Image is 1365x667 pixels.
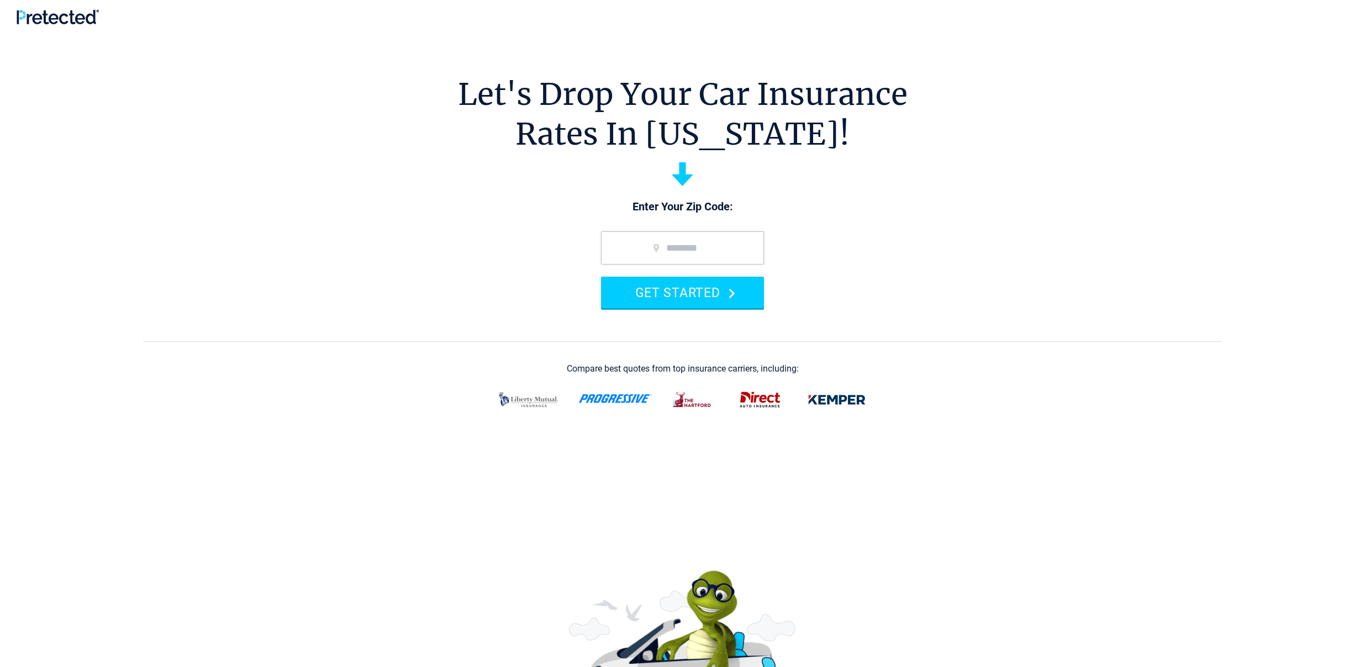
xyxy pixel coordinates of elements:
[733,385,787,414] img: direct
[578,394,652,403] img: progressive
[567,364,799,374] div: Compare best quotes from top insurance carriers, including:
[666,385,720,414] img: thehartford
[601,231,764,264] input: zip code
[458,75,908,154] h1: Let's Drop Your Car Insurance Rates In [US_STATE]!
[590,199,775,215] p: Enter Your Zip Code:
[800,385,873,414] img: kemper
[17,9,99,24] img: Pretected Logo
[492,385,565,414] img: liberty
[601,277,764,308] button: GET STARTED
